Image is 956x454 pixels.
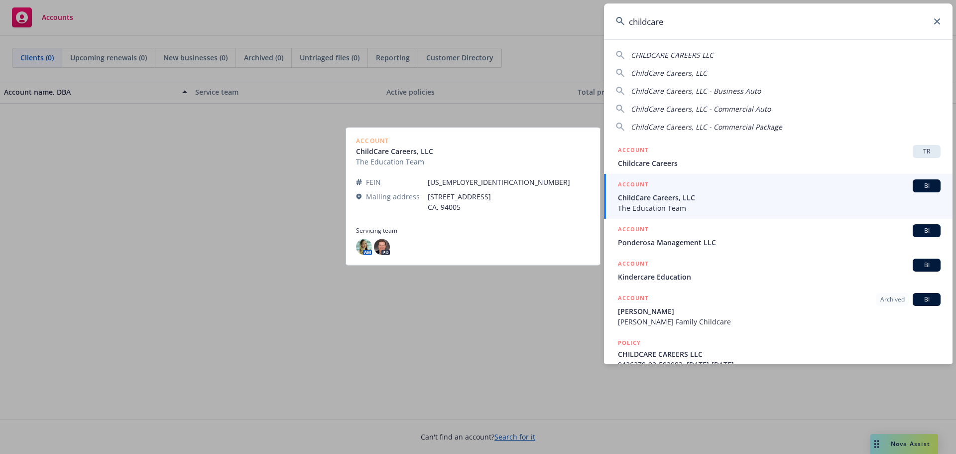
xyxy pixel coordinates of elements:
[917,261,937,270] span: BI
[604,3,953,39] input: Search...
[631,122,782,132] span: ChildCare Careers, LLC - Commercial Package
[604,253,953,288] a: ACCOUNTBIKindercare Education
[618,349,941,359] span: CHILDCARE CAREERS LLC
[917,226,937,235] span: BI
[604,332,953,375] a: POLICYCHILDCARE CAREERS LLC0426270-02-592983, [DATE]-[DATE]
[917,147,937,156] span: TR
[618,158,941,168] span: Childcare Careers
[917,181,937,190] span: BI
[618,316,941,327] span: [PERSON_NAME] Family Childcare
[604,219,953,253] a: ACCOUNTBIPonderosa Management LLC
[604,140,953,174] a: ACCOUNTTRChildcare Careers
[618,359,941,370] span: 0426270-02-592983, [DATE]-[DATE]
[604,174,953,219] a: ACCOUNTBIChildCare Careers, LLCThe Education Team
[604,288,953,332] a: ACCOUNTArchivedBI[PERSON_NAME][PERSON_NAME] Family Childcare
[618,306,941,316] span: [PERSON_NAME]
[618,293,648,305] h5: ACCOUNT
[631,104,771,114] span: ChildCare Careers, LLC - Commercial Auto
[631,68,707,78] span: ChildCare Careers, LLC
[618,237,941,248] span: Ponderosa Management LLC
[618,192,941,203] span: ChildCare Careers, LLC
[618,338,641,348] h5: POLICY
[618,145,648,157] h5: ACCOUNT
[618,259,648,271] h5: ACCOUNT
[618,224,648,236] h5: ACCOUNT
[631,50,714,60] span: CHILDCARE CAREERS LLC
[618,272,941,282] span: Kindercare Education
[618,179,648,191] h5: ACCOUNT
[880,295,905,304] span: Archived
[618,203,941,213] span: The Education Team
[631,86,761,96] span: ChildCare Careers, LLC - Business Auto
[917,295,937,304] span: BI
